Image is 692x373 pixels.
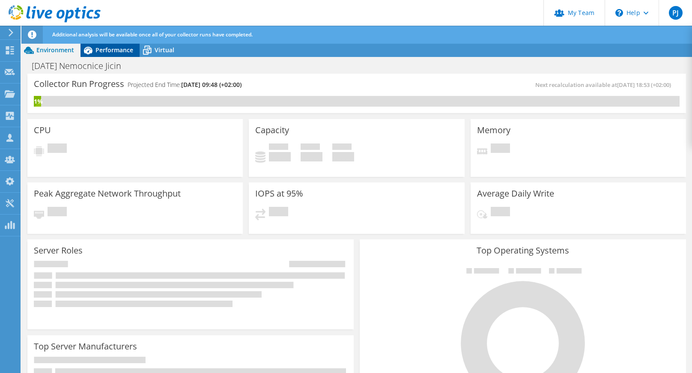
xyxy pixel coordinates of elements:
[181,81,242,89] span: [DATE] 09:48 (+02:00)
[255,189,303,198] h3: IOPS at 95%
[36,46,74,54] span: Environment
[617,81,671,89] span: [DATE] 18:53 (+02:00)
[95,46,133,54] span: Performance
[34,246,83,255] h3: Server Roles
[34,97,41,106] div: 1%
[535,81,675,89] span: Next recalculation available at
[28,61,134,71] h1: [DATE] Nemocnice Jicin
[48,207,67,218] span: Pending
[269,207,288,218] span: Pending
[491,207,510,218] span: Pending
[255,125,289,135] h3: Capacity
[34,189,181,198] h3: Peak Aggregate Network Throughput
[366,246,680,255] h3: Top Operating Systems
[301,152,322,161] h4: 0 GiB
[34,125,51,135] h3: CPU
[669,6,683,20] span: PJ
[34,342,137,351] h3: Top Server Manufacturers
[128,80,242,90] h4: Projected End Time:
[332,152,354,161] h4: 0 GiB
[269,143,288,152] span: Used
[477,189,554,198] h3: Average Daily Write
[491,143,510,155] span: Pending
[615,9,623,17] svg: \n
[269,152,291,161] h4: 0 GiB
[48,143,67,155] span: Pending
[301,143,320,152] span: Free
[477,125,510,135] h3: Memory
[332,143,352,152] span: Total
[155,46,174,54] span: Virtual
[52,31,253,38] span: Additional analysis will be available once all of your collector runs have completed.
